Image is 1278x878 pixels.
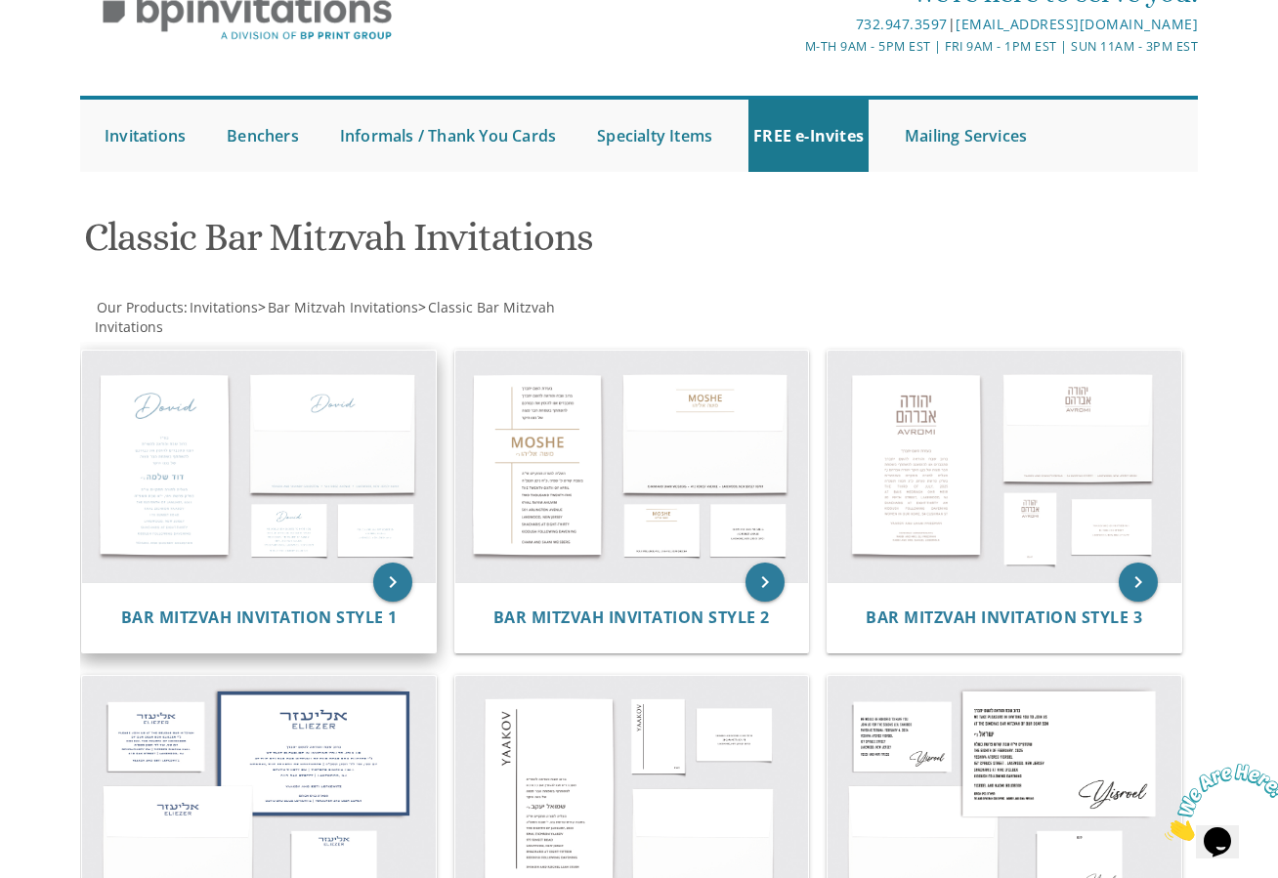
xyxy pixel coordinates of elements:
[80,298,639,337] div: :
[493,606,770,628] span: Bar Mitzvah Invitation Style 2
[8,8,129,85] img: Chat attention grabber
[828,351,1180,582] img: Bar Mitzvah Invitation Style 3
[1119,563,1158,602] a: keyboard_arrow_right
[190,298,258,316] span: Invitations
[866,606,1142,628] span: Bar Mitzvah Invitation Style 3
[453,13,1198,36] div: |
[100,100,191,172] a: Invitations
[268,298,418,316] span: Bar Mitzvah Invitations
[956,15,1198,33] a: [EMAIL_ADDRESS][DOMAIN_NAME]
[266,298,418,316] a: Bar Mitzvah Invitations
[121,606,398,628] span: Bar Mitzvah Invitation Style 1
[373,563,412,602] a: keyboard_arrow_right
[455,351,808,582] img: Bar Mitzvah Invitation Style 2
[592,100,717,172] a: Specialty Items
[188,298,258,316] a: Invitations
[866,608,1142,627] a: Bar Mitzvah Invitation Style 3
[121,608,398,627] a: Bar Mitzvah Invitation Style 1
[856,15,948,33] a: 732.947.3597
[95,298,555,336] span: >
[745,563,785,602] a: keyboard_arrow_right
[453,36,1198,57] div: M-Th 9am - 5pm EST | Fri 9am - 1pm EST | Sun 11am - 3pm EST
[222,100,304,172] a: Benchers
[258,298,418,316] span: >
[335,100,561,172] a: Informals / Thank You Cards
[1157,756,1278,849] iframe: chat widget
[900,100,1032,172] a: Mailing Services
[95,298,555,336] a: Classic Bar Mitzvah Invitations
[82,351,435,582] img: Bar Mitzvah Invitation Style 1
[493,608,770,627] a: Bar Mitzvah Invitation Style 2
[84,216,815,273] h1: Classic Bar Mitzvah Invitations
[748,100,869,172] a: FREE e-Invites
[95,298,184,316] a: Our Products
